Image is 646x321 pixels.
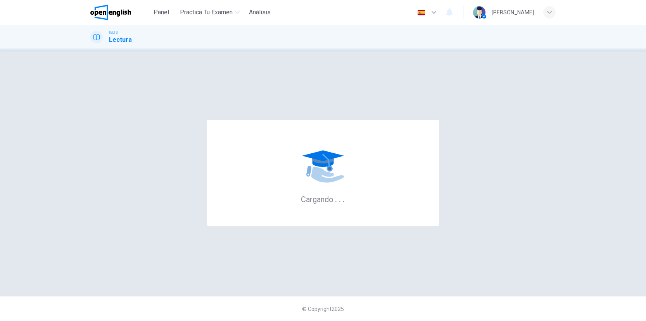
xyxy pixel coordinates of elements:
[109,30,118,35] span: IELTS
[416,10,426,15] img: es
[90,5,149,20] a: OpenEnglish logo
[90,5,131,20] img: OpenEnglish logo
[180,8,233,17] span: Practica tu examen
[339,192,341,205] h6: .
[473,6,485,19] img: Profile picture
[301,194,345,204] h6: Cargando
[249,8,271,17] span: Análisis
[492,8,534,17] div: [PERSON_NAME]
[149,5,174,19] button: Panel
[109,35,132,45] h1: Lectura
[302,306,344,312] span: © Copyright 2025
[154,8,169,17] span: Panel
[246,5,274,19] button: Análisis
[342,192,345,205] h6: .
[177,5,243,19] button: Practica tu examen
[335,192,337,205] h6: .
